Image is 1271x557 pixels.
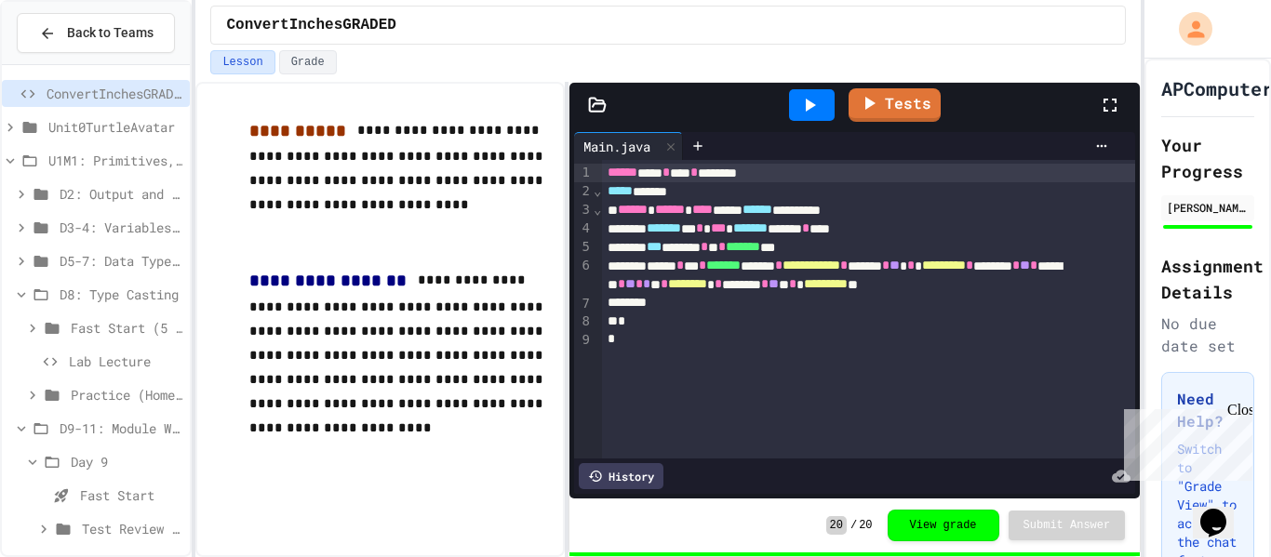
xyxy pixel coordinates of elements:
[859,518,872,533] span: 20
[850,518,857,533] span: /
[1009,511,1126,540] button: Submit Answer
[574,137,660,156] div: Main.java
[1193,483,1252,538] iframe: chat widget
[60,285,182,304] span: D8: Type Casting
[279,50,337,74] button: Grade
[1161,253,1254,305] h2: Assignment Details
[574,312,593,331] div: 8
[574,164,593,182] div: 1
[60,218,182,237] span: D3-4: Variables and Input
[69,351,182,371] span: Lab Lecture
[574,257,593,294] div: 6
[7,7,128,118] div: Chat with us now!Close
[60,418,182,438] span: D9-11: Module Wrap Up
[574,238,593,257] div: 5
[574,295,593,313] div: 7
[888,510,999,541] button: View grade
[47,84,182,103] span: ConvertInchesGRADED
[849,88,941,122] a: Tests
[82,519,182,538] span: Test Review (35 mins)
[1117,402,1252,481] iframe: chat widget
[593,183,602,198] span: Fold line
[1161,132,1254,184] h2: Your Progress
[67,23,154,43] span: Back to Teams
[1161,312,1254,357] div: No due date set
[210,50,274,74] button: Lesson
[17,13,175,53] button: Back to Teams
[71,385,182,404] span: Practice (Homework, if needed)
[1177,388,1238,432] h3: Need Help?
[48,151,182,170] span: U1M1: Primitives, Variables, Basic I/O
[579,463,663,489] div: History
[574,201,593,219] div: 3
[574,132,683,160] div: Main.java
[71,452,182,471] span: Day 9
[60,251,182,271] span: D5-7: Data Types and Number Calculations
[574,331,593,350] div: 9
[1023,518,1111,533] span: Submit Answer
[593,202,602,217] span: Fold line
[71,318,182,338] span: Fast Start (5 mins)
[1159,7,1217,50] div: My Account
[80,485,182,505] span: Fast Start
[226,14,395,36] span: ConvertInchesGRADED
[574,182,593,201] div: 2
[48,117,182,137] span: Unit0TurtleAvatar
[826,516,847,535] span: 20
[574,219,593,238] div: 4
[60,184,182,204] span: D2: Output and Compiling Code
[1167,199,1249,216] div: [PERSON_NAME]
